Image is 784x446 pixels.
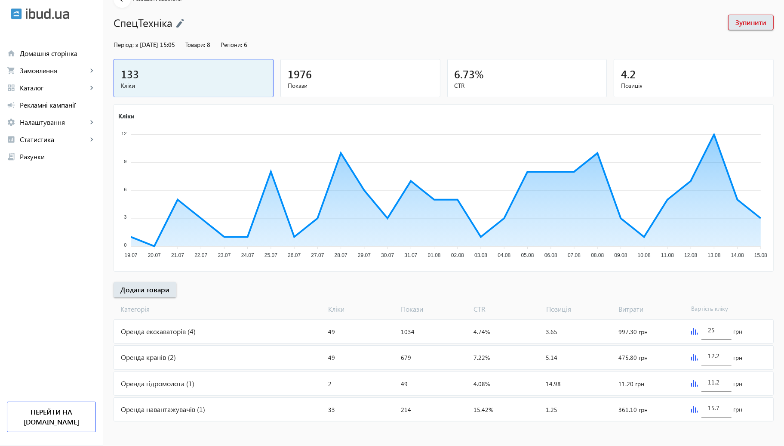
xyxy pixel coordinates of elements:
span: Позиція [621,81,766,90]
span: Категорія [114,304,325,314]
tspan: 26.07 [288,252,301,258]
h1: СпецТехніка [114,15,719,30]
span: Кліки [121,81,266,90]
span: 33 [329,406,335,414]
tspan: 05.08 [521,252,534,258]
span: 49 [329,353,335,362]
span: 4.74% [473,328,490,336]
tspan: 09.08 [615,252,627,258]
span: [DATE] 15:05 [140,40,175,49]
mat-icon: receipt_long [7,152,15,161]
tspan: 29.07 [358,252,371,258]
span: Домашня сторінка [20,49,96,58]
tspan: 01.08 [428,252,441,258]
div: Оренда екскаваторів (4) [114,320,325,343]
span: Покази [288,81,433,90]
span: 49 [329,328,335,336]
tspan: 28.07 [335,252,347,258]
span: грн [733,327,742,336]
tspan: 02.08 [451,252,464,258]
tspan: 6 [124,187,126,192]
tspan: 06.08 [544,252,557,258]
img: graph.svg [691,328,698,335]
span: Кліки [325,304,397,314]
div: Оренда навантажувачів (1) [114,398,325,421]
img: graph.svg [691,380,698,387]
tspan: 12.08 [684,252,697,258]
span: 3.65 [546,328,557,336]
mat-icon: keyboard_arrow_right [87,84,96,92]
span: Налаштування [20,118,87,127]
mat-icon: keyboard_arrow_right [87,135,96,144]
span: Період: з [114,40,138,49]
img: ibud.svg [11,8,22,19]
tspan: 21.07 [171,252,184,258]
span: Додати товари [120,285,169,294]
span: 133 [121,67,139,81]
tspan: 20.07 [148,252,161,258]
tspan: 24.07 [241,252,254,258]
tspan: 31.07 [404,252,417,258]
span: 2 [329,380,332,388]
span: 8 [207,40,210,49]
tspan: 12 [121,131,126,136]
span: CTR [470,304,543,314]
tspan: 07.08 [568,252,581,258]
span: Покази [397,304,470,314]
button: Зупинити [728,15,774,30]
span: 4.2 [621,67,636,81]
img: graph.svg [691,354,698,361]
span: Зупинити [735,18,766,27]
span: Рахунки [20,152,96,161]
tspan: 27.07 [311,252,324,258]
div: Оренда гідромолота (1) [114,372,325,395]
tspan: 08.08 [591,252,604,258]
span: грн [733,379,742,388]
mat-icon: keyboard_arrow_right [87,118,96,127]
tspan: 14.08 [731,252,744,258]
tspan: 3 [124,214,126,220]
tspan: 13.08 [707,252,720,258]
span: 7.22% [473,353,490,362]
div: Оренда кранів (2) [114,346,325,369]
span: 679 [401,353,411,362]
span: 6 [244,40,247,49]
mat-icon: campaign [7,101,15,109]
mat-icon: settings [7,118,15,127]
mat-icon: home [7,49,15,58]
img: ibud_text.svg [26,8,69,19]
span: 475.80 грн [618,353,648,362]
tspan: 04.08 [498,252,510,258]
span: Регіони: [221,40,242,49]
tspan: 15.08 [754,252,767,258]
span: Замовлення [20,66,87,75]
span: 6.73 [455,67,475,81]
span: 49 [401,380,408,388]
tspan: 11.08 [661,252,674,258]
span: Рекламні кампанії [20,101,96,109]
tspan: 25.07 [264,252,277,258]
span: грн [733,405,742,414]
span: грн [733,353,742,362]
span: Вартість кліку [688,304,760,314]
span: 4.08% [473,380,490,388]
tspan: 19.07 [125,252,138,258]
span: Каталог [20,84,87,92]
tspan: 03.08 [474,252,487,258]
span: Товари: [185,40,205,49]
span: CTR [455,81,600,90]
mat-icon: shopping_cart [7,66,15,75]
tspan: 9 [124,159,126,164]
tspan: 0 [124,242,126,248]
button: Додати товари [114,282,176,297]
text: Кліки [118,112,135,120]
span: 15.42% [473,406,493,414]
span: 361.10 грн [618,406,648,414]
tspan: 22.07 [194,252,207,258]
img: graph.svg [691,406,698,413]
a: Перейти на [DOMAIN_NAME] [7,402,96,432]
span: 1.25 [546,406,557,414]
span: Позиція [543,304,615,314]
tspan: 30.07 [381,252,394,258]
mat-icon: keyboard_arrow_right [87,66,96,75]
